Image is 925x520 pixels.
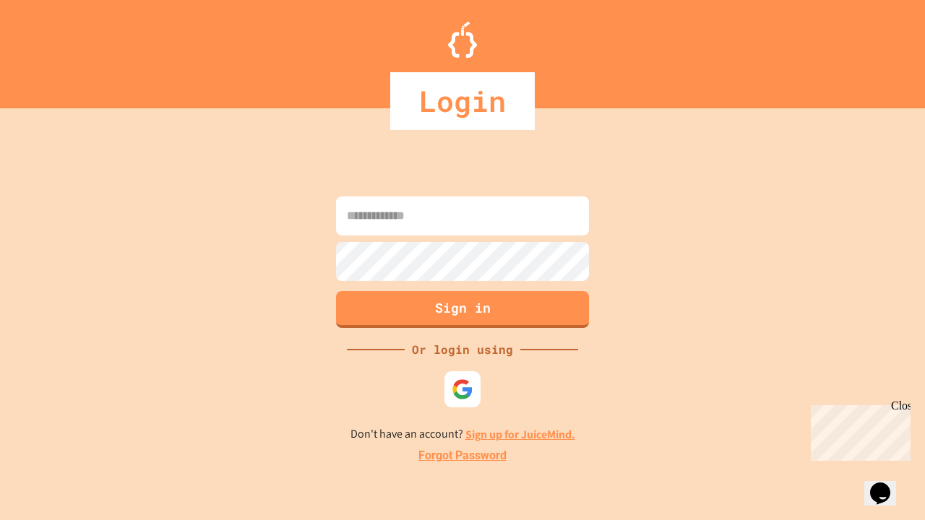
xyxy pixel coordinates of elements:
a: Forgot Password [418,447,507,464]
div: Login [390,72,535,130]
img: google-icon.svg [452,378,473,400]
p: Don't have an account? [350,425,575,443]
div: Chat with us now!Close [6,6,100,92]
iframe: chat widget [864,462,911,506]
button: Sign in [336,291,589,328]
div: Or login using [405,341,520,358]
iframe: chat widget [805,399,911,461]
img: Logo.svg [448,22,477,58]
a: Sign up for JuiceMind. [465,427,575,442]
